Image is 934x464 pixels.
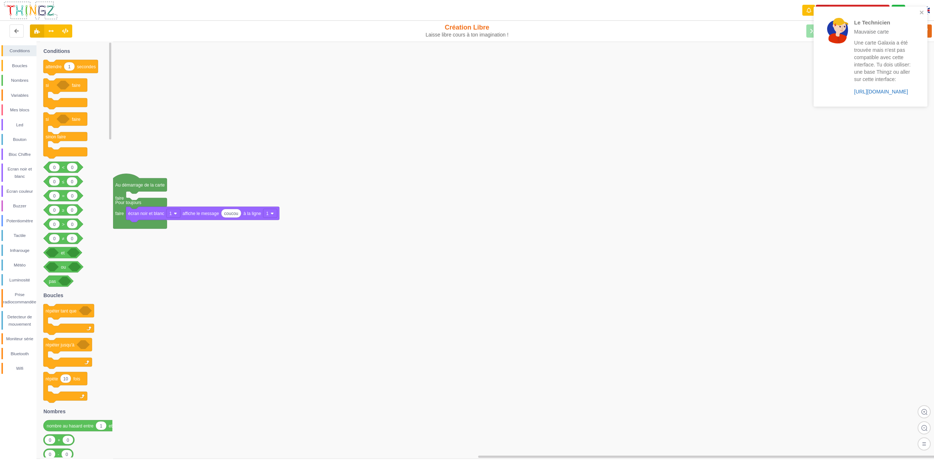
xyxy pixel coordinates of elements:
text: secondes [77,64,96,69]
text: 0 [53,165,56,170]
div: Écran couleur [3,188,36,195]
text: répéter jusqu'à [46,342,74,348]
text: Pour toujours [115,200,141,205]
p: Le Technicien [854,19,911,26]
div: Création Libre [384,23,550,38]
text: écran noir et blanc [128,211,164,216]
button: close [919,9,925,16]
div: Bluetooth [3,350,36,357]
text: ≤ [62,179,65,184]
div: Tactile [3,232,36,239]
text: 1 [266,211,269,216]
div: Wifi [3,365,36,372]
text: 0 [53,222,56,227]
text: 0 [71,222,74,227]
text: = [62,193,65,199]
text: 0 [71,236,73,241]
div: Conditions [3,47,36,54]
div: Boucles [3,62,36,69]
text: Au démarrage de la carte [115,183,165,188]
text: 0 [53,208,56,213]
text: > [62,222,65,227]
text: Boucles [43,292,63,298]
div: Mes blocs [3,106,36,114]
text: faire [72,117,81,122]
text: 0 [71,179,73,184]
div: Detecteur de mouvement [3,313,36,328]
text: Conditions [43,48,70,54]
text: 0 [71,193,74,199]
img: thingz_logo.png [3,1,58,20]
div: Moniteur série [3,335,36,342]
text: si [46,117,49,122]
text: répète [46,376,58,381]
text: affiche le message [182,211,219,216]
text: 0 [49,438,51,443]
text: 1 [169,211,172,216]
a: [URL][DOMAIN_NAME] [854,89,908,95]
div: Bloc Chiffre [3,151,36,158]
text: répéter tant que [46,308,77,314]
text: fois [73,376,80,381]
text: 0 [71,208,73,213]
button: Appairer une carte [816,5,889,16]
text: 0 [53,193,56,199]
div: Nombres [3,77,36,84]
text: 10 [63,376,68,381]
div: Potentiomètre [3,217,36,225]
div: Buzzer [3,202,36,210]
div: Météo [3,261,36,269]
text: 0 [49,452,51,457]
div: Luminosité [3,276,36,284]
text: 1 [100,423,103,429]
div: Led [3,121,36,129]
text: faire [72,83,81,88]
div: Ecran noir et blanc [3,165,36,180]
text: et [61,250,65,256]
text: ou [61,265,66,270]
p: Une carte Galaxia a été trouvée mais n'est pas compatible avec cette interface. Tu dois utiliser:... [854,39,911,83]
text: nombre au hasard entre [47,423,93,429]
text: faire [115,196,124,201]
div: Prise radiocommandée [3,291,36,306]
text: ≥ [62,208,65,213]
text: 0 [53,179,56,184]
div: Variables [3,92,36,99]
text: faire [115,211,124,216]
div: Infrarouge [3,247,36,254]
text: sinon faire [46,134,66,139]
text: coucou [224,211,238,216]
div: Bouton [3,136,36,143]
text: à la ligne [243,211,261,216]
div: Laisse libre cours à ton imagination ! [384,32,550,38]
text: si [46,83,49,88]
text: 0 [53,236,56,241]
text: Nombres [43,409,66,414]
text: attendre [46,64,62,69]
text: ≠ [62,236,65,241]
text: 0 [67,438,69,443]
p: Mauvaise carte [854,28,911,35]
text: + [58,438,60,443]
text: < [62,165,65,170]
text: 1 [68,64,71,69]
text: - [58,452,59,457]
text: 0 [66,452,68,457]
text: pas [49,279,56,284]
text: 0 [71,165,74,170]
